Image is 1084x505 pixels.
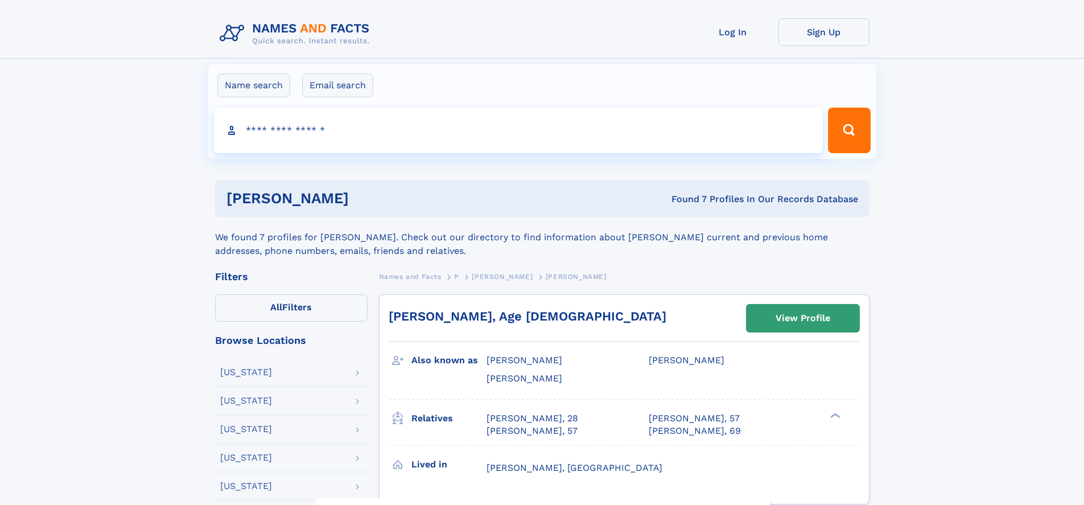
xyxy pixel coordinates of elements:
[270,302,282,313] span: All
[649,412,740,425] a: [PERSON_NAME], 57
[215,335,368,346] div: Browse Locations
[411,409,487,428] h3: Relatives
[215,217,869,258] div: We found 7 profiles for [PERSON_NAME]. Check out our directory to find information about [PERSON_...
[379,269,442,284] a: Names and Facts
[411,351,487,370] h3: Also known as
[472,269,533,284] a: [PERSON_NAME]
[747,305,859,332] a: View Profile
[220,425,272,434] div: [US_STATE]
[215,272,368,282] div: Filters
[454,269,459,284] a: P
[649,425,741,437] a: [PERSON_NAME], 69
[776,305,830,331] div: View Profile
[220,368,272,377] div: [US_STATE]
[649,355,724,366] span: [PERSON_NAME]
[487,412,578,425] a: [PERSON_NAME], 28
[214,108,823,153] input: search input
[389,309,666,323] a: [PERSON_NAME], Age [DEMOGRAPHIC_DATA]
[487,462,662,473] span: [PERSON_NAME], [GEOGRAPHIC_DATA]
[687,18,778,46] a: Log In
[487,425,578,437] a: [PERSON_NAME], 57
[220,396,272,405] div: [US_STATE]
[472,273,533,281] span: [PERSON_NAME]
[215,18,379,49] img: Logo Names and Facts
[778,18,869,46] a: Sign Up
[220,453,272,462] div: [US_STATE]
[217,73,290,97] label: Name search
[546,273,607,281] span: [PERSON_NAME]
[302,73,373,97] label: Email search
[454,273,459,281] span: P
[220,482,272,491] div: [US_STATE]
[215,294,368,322] label: Filters
[487,355,562,366] span: [PERSON_NAME]
[226,191,510,206] h1: [PERSON_NAME]
[827,412,841,419] div: ❯
[510,193,858,206] div: Found 7 Profiles In Our Records Database
[487,373,562,384] span: [PERSON_NAME]
[411,455,487,474] h3: Lived in
[828,108,870,153] button: Search Button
